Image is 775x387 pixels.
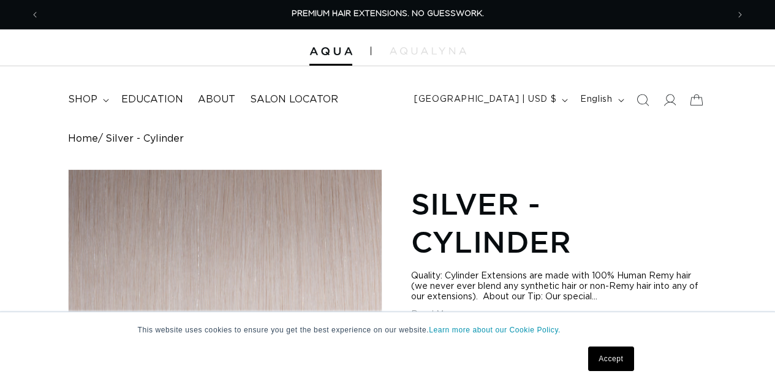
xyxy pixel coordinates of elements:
[573,88,629,112] button: English
[309,47,352,56] img: Aqua Hair Extensions
[411,310,458,320] button: Read More
[105,133,184,145] span: Silver - Cylinder
[588,347,633,371] a: Accept
[411,185,708,261] h1: Silver - Cylinder
[114,86,191,113] a: Education
[429,326,561,334] a: Learn more about our Cookie Policy.
[407,88,573,112] button: [GEOGRAPHIC_DATA] | USD $
[727,3,754,26] button: Next announcement
[580,93,612,106] span: English
[61,86,114,113] summary: shop
[68,133,708,145] nav: breadcrumbs
[243,86,346,113] a: Salon Locator
[68,133,98,145] a: Home
[390,47,466,55] img: aqualyna.com
[250,93,338,106] span: Salon Locator
[292,10,484,18] span: PREMIUM HAIR EXTENSIONS. NO GUESSWORK.
[138,324,638,335] p: This website uses cookies to ensure you get the best experience on our website.
[629,86,656,113] summary: Search
[121,93,183,106] span: Education
[68,93,97,106] span: shop
[411,271,708,302] div: Quality: Cylinder Extensions are made with 100% Human Remy hair (we never ever blend any syntheti...
[414,93,556,106] span: [GEOGRAPHIC_DATA] | USD $
[21,3,48,26] button: Previous announcement
[198,93,235,106] span: About
[191,86,243,113] a: About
